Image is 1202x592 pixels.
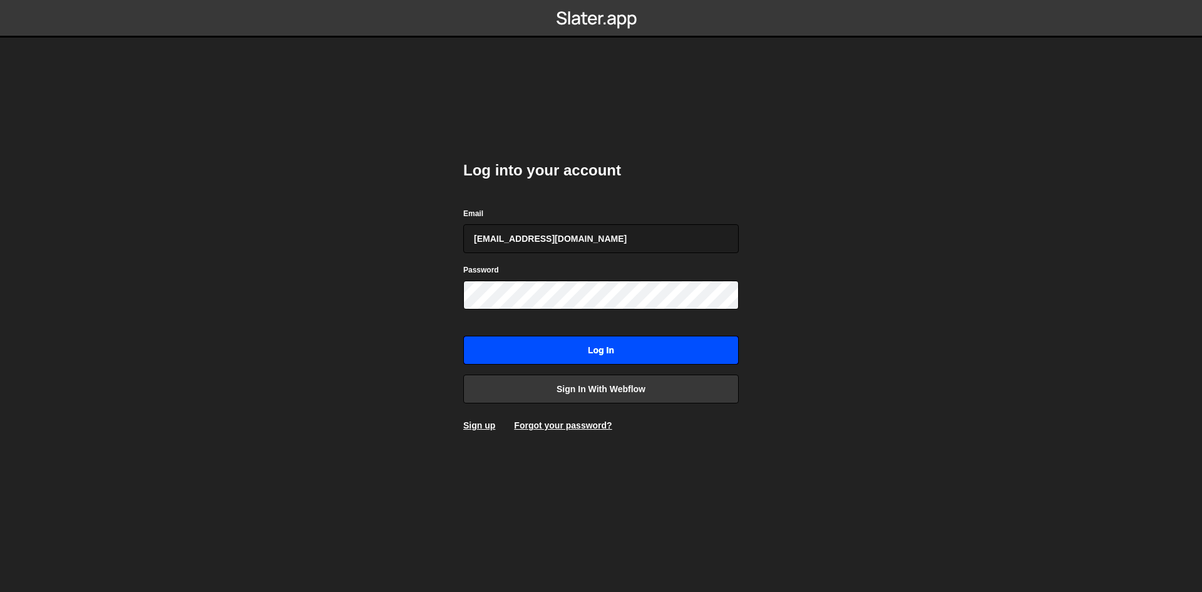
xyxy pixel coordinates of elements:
h2: Log into your account [463,160,739,180]
input: Log in [463,336,739,365]
a: Forgot your password? [514,420,612,430]
label: Password [463,264,499,276]
a: Sign up [463,420,495,430]
a: Sign in with Webflow [463,375,739,403]
label: Email [463,207,483,220]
